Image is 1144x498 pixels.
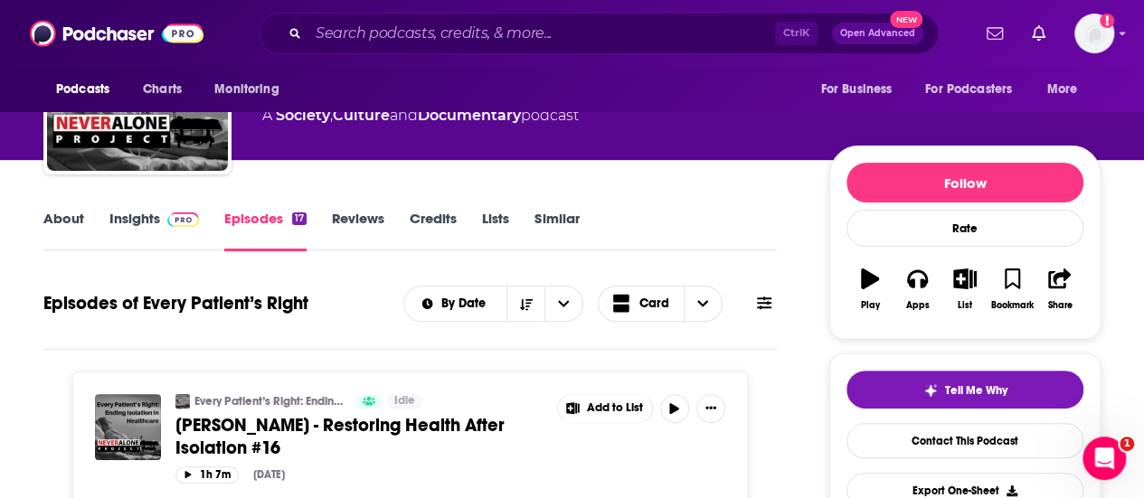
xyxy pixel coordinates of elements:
[846,210,1083,247] div: Rate
[534,210,579,251] a: Similar
[109,210,199,251] a: InsightsPodchaser Pro
[1035,72,1101,107] button: open menu
[893,257,941,322] button: Apps
[253,468,285,481] div: [DATE]
[991,300,1034,311] div: Bookmark
[988,257,1035,322] button: Bookmark
[1074,14,1114,53] img: User Profile
[202,72,302,107] button: open menu
[846,257,893,322] button: Play
[214,77,279,102] span: Monitoring
[403,286,583,322] h2: Choose List sort
[95,394,161,460] img: Dr Howard Cohn - Restoring Health After Isolation #16
[808,72,914,107] button: open menu
[890,11,922,28] span: New
[941,257,988,322] button: List
[394,392,415,410] span: Idle
[43,292,308,315] h1: Episodes of Every Patient’s Right
[846,163,1083,202] button: Follow
[332,210,384,251] a: Reviews
[143,77,182,102] span: Charts
[175,414,544,459] a: [PERSON_NAME] - Restoring Health After Isolation #16
[639,297,669,310] span: Card
[840,29,915,38] span: Open Advanced
[43,210,84,251] a: About
[224,210,307,251] a: Episodes17
[175,414,505,459] span: [PERSON_NAME] - Restoring Health After Isolation #16
[1120,437,1134,451] span: 1
[1047,77,1078,102] span: More
[558,394,652,423] button: Show More Button
[308,19,775,48] input: Search podcasts, credits, & more...
[333,107,390,124] a: Culture
[30,16,203,51] img: Podchaser - Follow, Share and Rate Podcasts
[441,297,492,310] span: By Date
[696,394,725,423] button: Show More Button
[1083,437,1126,480] iframe: Intercom live chat
[410,210,457,251] a: Credits
[820,77,892,102] span: For Business
[945,383,1007,398] span: Tell Me Why
[923,383,938,398] img: tell me why sparkle
[1047,300,1072,311] div: Share
[979,18,1010,49] a: Show notifications dropdown
[506,287,544,321] button: Sort Direction
[925,77,1012,102] span: For Podcasters
[775,22,818,45] span: Ctrl K
[390,107,418,124] span: and
[587,401,643,415] span: Add to List
[958,300,972,311] div: List
[56,77,109,102] span: Podcasts
[832,23,923,44] button: Open AdvancedNew
[846,423,1083,458] a: Contact This Podcast
[906,300,930,311] div: Apps
[167,212,199,227] img: Podchaser Pro
[404,297,506,310] button: open menu
[1100,14,1114,28] svg: Add a profile image
[175,466,239,484] button: 1h 7m
[544,287,582,321] button: open menu
[194,394,344,409] a: Every Patient’s Right: Ending Isolation In Healthcare, a podcast of The NEVER Alone Project
[262,105,579,127] div: A podcast
[43,72,133,107] button: open menu
[418,107,521,124] a: Documentary
[175,394,190,409] img: Every Patient’s Right: Ending Isolation In Healthcare, a podcast of The NEVER Alone Project
[1025,18,1053,49] a: Show notifications dropdown
[1036,257,1083,322] button: Share
[598,286,723,322] button: Choose View
[387,394,422,409] a: Idle
[276,107,330,124] a: Society
[846,371,1083,409] button: tell me why sparkleTell Me Why
[292,212,307,225] div: 17
[861,300,880,311] div: Play
[1074,14,1114,53] button: Show profile menu
[1074,14,1114,53] span: Logged in as LBraverman
[131,72,193,107] a: Charts
[913,72,1038,107] button: open menu
[330,107,333,124] span: ,
[259,13,939,54] div: Search podcasts, credits, & more...
[482,210,509,251] a: Lists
